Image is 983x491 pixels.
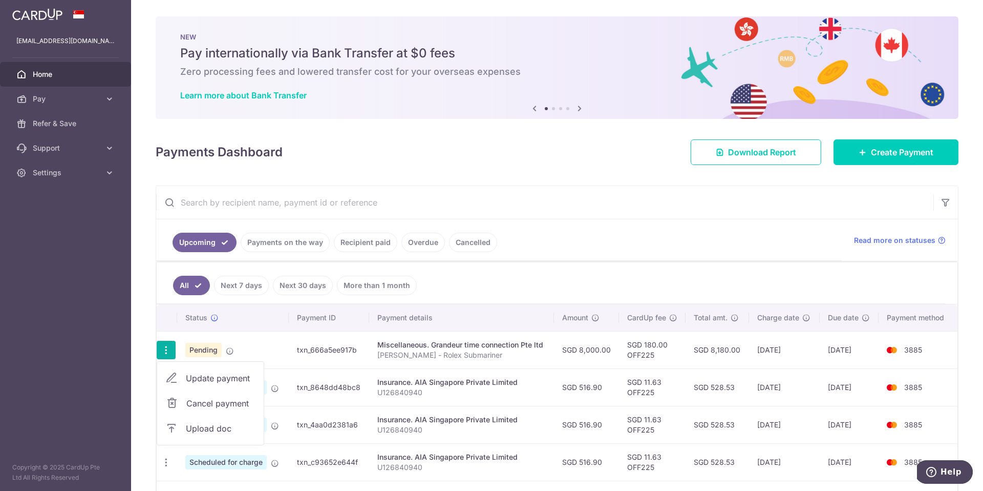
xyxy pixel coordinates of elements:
a: Create Payment [834,139,958,165]
td: SGD 528.53 [686,369,749,406]
td: [DATE] [820,331,879,369]
td: SGD 11.63 OFF225 [619,406,686,443]
td: SGD 8,000.00 [554,331,619,369]
p: U126840940 [377,425,545,435]
span: CardUp fee [627,313,666,323]
a: Recipient paid [334,233,397,252]
span: Help [24,7,45,16]
th: Payment method [879,304,957,331]
td: [DATE] [820,443,879,481]
span: Scheduled for charge [185,455,267,469]
a: Payments on the way [241,233,330,252]
td: SGD 11.63 OFF225 [619,443,686,481]
td: [DATE] [749,369,820,406]
h4: Payments Dashboard [156,143,283,161]
td: txn_4aa0d2381a6 [289,406,370,443]
a: More than 1 month [337,276,417,295]
p: [PERSON_NAME] - Rolex Submariner [377,350,545,360]
div: Insurance. AIA Singapore Private Limited [377,452,545,462]
a: Overdue [401,233,445,252]
td: SGD 180.00 OFF225 [619,331,686,369]
a: Next 30 days [273,276,333,295]
td: txn_666a5ee917b [289,331,370,369]
span: Refer & Save [33,118,100,129]
td: [DATE] [749,443,820,481]
img: Bank Card [882,344,902,356]
img: CardUp [12,8,62,21]
img: Bank Card [882,381,902,394]
span: 3885 [904,458,922,466]
td: SGD 516.90 [554,406,619,443]
img: Bank Card [882,456,902,468]
img: Bank transfer banner [156,16,958,119]
iframe: Opens a widget where you can find more information [917,460,973,486]
a: Download Report [691,139,821,165]
img: Bank Card [882,419,902,431]
td: SGD 516.90 [554,369,619,406]
td: SGD 528.53 [686,443,749,481]
span: Support [33,143,100,153]
a: All [173,276,210,295]
span: Create Payment [871,146,933,158]
a: Upcoming [173,233,237,252]
p: U126840940 [377,387,545,398]
span: Home [33,69,100,79]
span: 3885 [904,345,922,354]
input: Search by recipient name, payment id or reference [156,186,933,219]
a: Learn more about Bank Transfer [180,90,307,100]
span: Status [185,313,207,323]
span: Amount [562,313,588,323]
td: SGD 516.90 [554,443,619,481]
span: Read more on statuses [854,235,935,245]
span: 3885 [904,420,922,429]
a: Next 7 days [214,276,269,295]
span: Pending [185,343,222,357]
a: Read more on statuses [854,235,946,245]
td: txn_8648dd48bc8 [289,369,370,406]
span: Pay [33,94,100,104]
span: Settings [33,168,100,178]
td: txn_c93652e644f [289,443,370,481]
p: U126840940 [377,462,545,473]
h6: Zero processing fees and lowered transfer cost for your overseas expenses [180,66,934,78]
th: Payment details [369,304,553,331]
td: [DATE] [820,406,879,443]
span: Due date [828,313,859,323]
td: [DATE] [749,331,820,369]
div: Insurance. AIA Singapore Private Limited [377,415,545,425]
td: [DATE] [749,406,820,443]
td: SGD 11.63 OFF225 [619,369,686,406]
div: Insurance. AIA Singapore Private Limited [377,377,545,387]
td: SGD 528.53 [686,406,749,443]
a: Cancelled [449,233,497,252]
p: NEW [180,33,934,41]
div: Miscellaneous. Grandeur time connection Pte ltd [377,340,545,350]
td: [DATE] [820,369,879,406]
span: Download Report [728,146,796,158]
span: Total amt. [694,313,728,323]
td: SGD 8,180.00 [686,331,749,369]
p: [EMAIL_ADDRESS][DOMAIN_NAME] [16,36,115,46]
h5: Pay internationally via Bank Transfer at $0 fees [180,45,934,62]
span: 3885 [904,383,922,392]
th: Payment ID [289,304,370,331]
span: Charge date [757,313,799,323]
